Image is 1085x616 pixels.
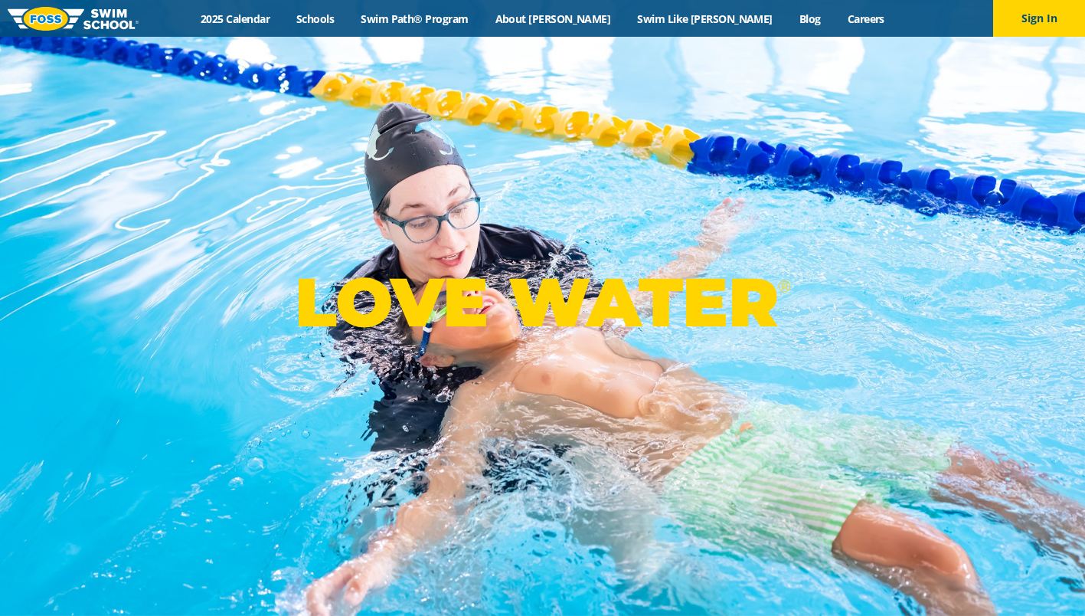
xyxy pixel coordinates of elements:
[8,7,139,31] img: FOSS Swim School Logo
[188,11,283,26] a: 2025 Calendar
[295,261,790,343] p: LOVE WATER
[283,11,348,26] a: Schools
[624,11,786,26] a: Swim Like [PERSON_NAME]
[834,11,897,26] a: Careers
[778,277,790,296] sup: ®
[482,11,624,26] a: About [PERSON_NAME]
[348,11,482,26] a: Swim Path® Program
[786,11,834,26] a: Blog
